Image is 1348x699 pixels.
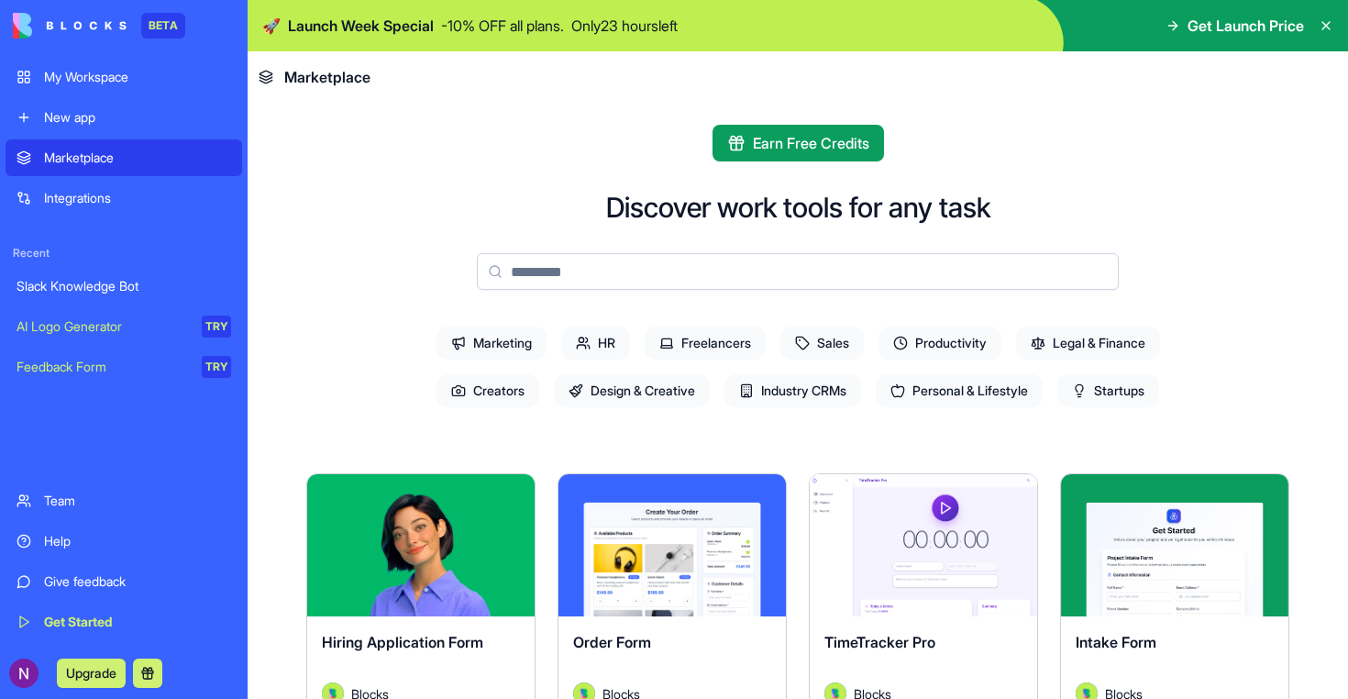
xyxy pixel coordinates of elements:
[6,59,242,95] a: My Workspace
[554,374,710,407] span: Design & Creative
[6,349,242,385] a: Feedback FormTRY
[1016,327,1160,360] span: Legal & Finance
[44,108,231,127] div: New app
[6,99,242,136] a: New app
[202,356,231,378] div: TRY
[262,15,281,37] span: 🚀
[1076,633,1156,651] span: Intake Form
[780,327,864,360] span: Sales
[57,663,126,682] a: Upgrade
[6,180,242,216] a: Integrations
[44,149,231,167] div: Marketplace
[17,358,189,376] div: Feedback Form
[6,139,242,176] a: Marketplace
[9,659,39,688] img: ACg8ocLMEAybY4rhZhah6a2yHoZ4E0Kgoi9kGCe0mf2Zu061G4rFBA=s96-c
[6,268,242,305] a: Slack Knowledge Bot
[44,68,231,86] div: My Workspace
[13,13,127,39] img: logo
[6,483,242,519] a: Team
[824,633,935,651] span: TimeTracker Pro
[713,125,884,161] button: Earn Free Credits
[6,246,242,261] span: Recent
[44,492,231,510] div: Team
[141,13,185,39] div: BETA
[44,613,231,631] div: Get Started
[6,563,242,600] a: Give feedback
[6,523,242,560] a: Help
[441,15,564,37] p: - 10 % OFF all plans.
[44,572,231,591] div: Give feedback
[57,659,126,688] button: Upgrade
[322,633,483,651] span: Hiring Application Form
[436,374,539,407] span: Creators
[1188,15,1304,37] span: Get Launch Price
[17,277,231,295] div: Slack Knowledge Bot
[6,604,242,640] a: Get Started
[561,327,630,360] span: HR
[202,316,231,338] div: TRY
[724,374,861,407] span: Industry CRMs
[571,15,678,37] p: Only 23 hours left
[288,15,434,37] span: Launch Week Special
[44,189,231,207] div: Integrations
[284,66,370,88] span: Marketplace
[573,633,651,651] span: Order Form
[44,532,231,550] div: Help
[1057,374,1159,407] span: Startups
[753,132,869,154] span: Earn Free Credits
[6,308,242,345] a: AI Logo GeneratorTRY
[645,327,766,360] span: Freelancers
[13,13,185,39] a: BETA
[878,327,1001,360] span: Productivity
[17,317,189,336] div: AI Logo Generator
[606,191,990,224] h2: Discover work tools for any task
[876,374,1043,407] span: Personal & Lifestyle
[436,327,547,360] span: Marketing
